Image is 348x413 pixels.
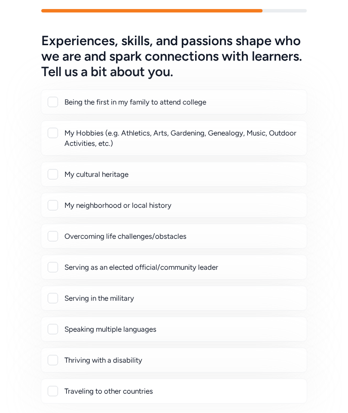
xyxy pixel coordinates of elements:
div: Thriving with a disability [64,355,300,365]
div: My neighborhood or local history [64,200,300,210]
div: Traveling to other countries [64,386,300,396]
div: Being the first in my family to attend college [64,97,300,107]
div: Serving in the military [64,293,300,303]
h5: Experiences, skills, and passions shape who we are and spark connections with learners. Tell us a... [41,33,307,80]
div: My cultural heritage [64,169,300,179]
div: My Hobbies (e.g. Athletics, Arts, Gardening, Genealogy, Music, Outdoor Activities, etc.) [64,128,300,148]
div: Overcoming life challenges/obstacles [64,231,300,241]
div: Speaking multiple languages [64,324,300,334]
div: Serving as an elected official/community leader [64,262,300,272]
